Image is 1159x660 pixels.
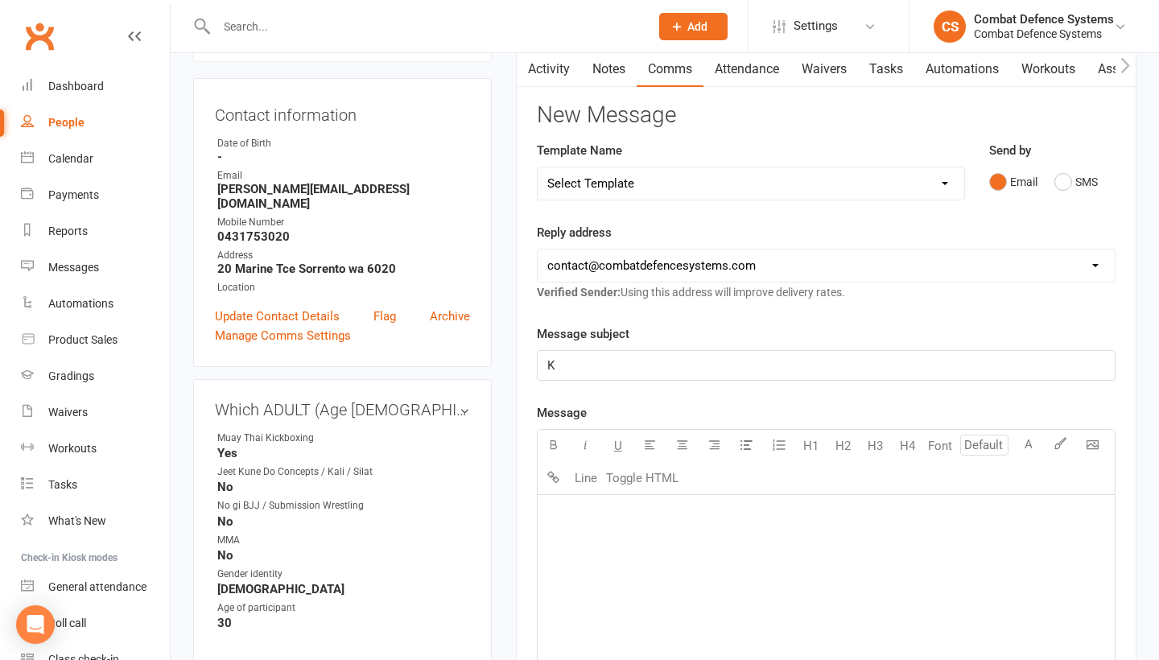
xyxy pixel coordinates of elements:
[892,430,924,462] button: H4
[21,250,170,286] a: Messages
[21,358,170,394] a: Gradings
[48,188,99,201] div: Payments
[659,13,728,40] button: Add
[215,307,340,326] a: Update Contact Details
[48,261,99,274] div: Messages
[217,229,470,244] strong: 0431753020
[48,478,77,491] div: Tasks
[21,503,170,539] a: What's New
[974,12,1114,27] div: Combat Defence Systems
[48,80,104,93] div: Dashboard
[217,480,470,494] strong: No
[21,322,170,358] a: Product Sales
[537,286,621,299] strong: Verified Sender:
[16,605,55,644] div: Open Intercom Messenger
[48,333,118,346] div: Product Sales
[373,307,396,326] a: Flag
[1010,51,1087,88] a: Workouts
[217,600,350,616] div: Age of participant
[537,286,845,299] span: Using this address will improve delivery rates.
[794,8,838,44] span: Settings
[860,430,892,462] button: H3
[217,616,470,630] strong: 30
[48,225,88,237] div: Reports
[537,141,622,160] label: Template Name
[21,286,170,322] a: Automations
[21,105,170,141] a: People
[217,262,470,276] strong: 20 Marine Tce Sorrento wa 6020
[858,51,914,88] a: Tasks
[217,280,470,295] div: Location
[21,569,170,605] a: General attendance kiosk mode
[212,15,638,38] input: Search...
[21,141,170,177] a: Calendar
[215,326,351,345] a: Manage Comms Settings
[989,167,1037,197] button: Email
[217,182,470,211] strong: [PERSON_NAME][EMAIL_ADDRESS][DOMAIN_NAME]
[48,442,97,455] div: Workouts
[215,401,470,419] h3: Which ADULT (Age [DEMOGRAPHIC_DATA]+) classes are you interested in?
[614,439,622,453] span: U
[215,100,470,124] h3: Contact information
[537,103,1116,128] h3: New Message
[1054,167,1098,197] button: SMS
[217,464,373,480] div: Jeet Kune Do Concepts / Kali / Silat
[795,430,827,462] button: H1
[217,514,470,529] strong: No
[21,605,170,641] a: Roll call
[48,152,93,165] div: Calendar
[217,498,364,514] div: No gi BJJ / Submission Wrestling
[48,369,94,382] div: Gradings
[602,430,634,462] button: U
[21,431,170,467] a: Workouts
[581,51,637,88] a: Notes
[960,435,1008,456] input: Default
[217,431,350,446] div: Muay Thai Kickboxing
[703,51,790,88] a: Attendance
[217,446,470,460] strong: Yes
[989,141,1031,160] label: Send by
[217,150,470,164] strong: -
[217,248,470,263] div: Address
[19,16,60,56] a: Clubworx
[687,20,707,33] span: Add
[790,51,858,88] a: Waivers
[48,406,88,419] div: Waivers
[517,51,581,88] a: Activity
[547,358,555,373] span: K
[537,324,629,344] label: Message subject
[217,215,470,230] div: Mobile Number
[21,467,170,503] a: Tasks
[924,430,956,462] button: Font
[914,51,1010,88] a: Automations
[974,27,1114,41] div: Combat Defence Systems
[827,430,860,462] button: H2
[637,51,703,88] a: Comms
[934,10,966,43] div: CS
[21,394,170,431] a: Waivers
[217,136,470,151] div: Date of Birth
[217,567,350,582] div: Gender identity
[48,297,113,310] div: Automations
[570,462,602,494] button: Line
[217,582,470,596] strong: [DEMOGRAPHIC_DATA]
[21,177,170,213] a: Payments
[48,580,146,593] div: General attendance
[217,168,470,184] div: Email
[537,403,587,423] label: Message
[48,617,86,629] div: Roll call
[217,533,350,548] div: MMA
[217,548,470,563] strong: No
[48,514,106,527] div: What's New
[48,116,85,129] div: People
[430,307,470,326] a: Archive
[1013,430,1045,462] button: A
[21,68,170,105] a: Dashboard
[602,462,683,494] button: Toggle HTML
[537,223,612,242] label: Reply address
[21,213,170,250] a: Reports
